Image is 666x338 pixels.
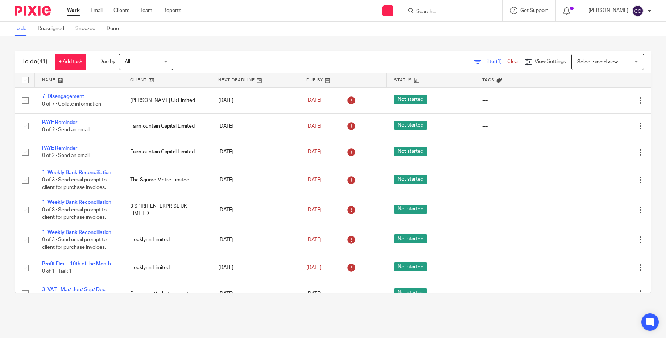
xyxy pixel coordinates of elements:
a: PAYE Reminder [42,120,77,125]
span: 0 of 3 · Send email prompt to client for purchase invoices. [42,177,107,190]
a: 1_Weekly Bank Reconciliation [42,200,111,205]
td: [DATE] [211,87,299,113]
span: (1) [496,59,502,64]
span: Not started [394,288,427,297]
a: Email [91,7,103,14]
img: svg%3E [632,5,644,17]
td: [PERSON_NAME] Uk Limited [123,87,211,113]
a: PAYE Reminder [42,146,77,151]
span: Select saved view [577,59,618,65]
span: [DATE] [306,177,322,182]
input: Search [415,9,481,15]
span: 0 of 1 · Task 1 [42,269,72,274]
a: Reassigned [38,22,70,36]
a: 1_Weekly Bank Reconciliation [42,230,111,235]
div: --- [482,97,556,104]
span: [DATE] [306,291,322,296]
span: 0 of 7 · Collate information [42,102,101,107]
td: [DATE] [211,195,299,225]
td: [DATE] [211,255,299,281]
span: [DATE] [306,265,322,270]
td: Hocklynn Limited [123,225,211,255]
span: 0 of 3 · Send email prompt to client for purchase invoices. [42,207,107,220]
span: Not started [394,234,427,243]
p: Due by [99,58,115,65]
a: Clients [113,7,129,14]
td: 3 SPIRIT ENTERPRISE UK LIMITED [123,195,211,225]
span: Get Support [520,8,548,13]
td: The Square Metre Limited [123,165,211,195]
a: Work [67,7,80,14]
span: View Settings [535,59,566,64]
span: [DATE] [306,207,322,213]
a: Reports [163,7,181,14]
span: 0 of 3 · Send email prompt to client for purchase invoices. [42,237,107,250]
td: Dynamize Marketing Limited [123,281,211,306]
a: Team [140,7,152,14]
div: --- [482,176,556,184]
span: Tags [482,78,495,82]
a: Profit First - 10th of the Month [42,261,111,267]
td: [DATE] [211,225,299,255]
span: (41) [37,59,47,65]
a: Clear [507,59,519,64]
td: Hocklynn Limited [123,255,211,281]
td: [DATE] [211,113,299,139]
img: Pixie [15,6,51,16]
span: Not started [394,205,427,214]
span: Not started [394,262,427,271]
td: Fairmountain Capital Limited [123,113,211,139]
div: --- [482,236,556,243]
span: [DATE] [306,237,322,242]
h1: To do [22,58,47,66]
span: Not started [394,147,427,156]
p: [PERSON_NAME] [588,7,628,14]
td: [DATE] [211,139,299,165]
td: [DATE] [211,281,299,306]
a: 3_VAT - Mar/ Jun/ Sep/ Dec [42,287,106,292]
div: --- [482,123,556,130]
span: 0 of 2 · Send an email [42,153,90,158]
span: [DATE] [306,98,322,103]
div: --- [482,206,556,214]
span: All [125,59,130,65]
span: Not started [394,95,427,104]
span: Filter [484,59,507,64]
span: Not started [394,121,427,130]
span: Not started [394,175,427,184]
div: --- [482,290,556,297]
a: + Add task [55,54,86,70]
a: 1_Weekly Bank Reconciliation [42,170,111,175]
span: 0 of 2 · Send an email [42,127,90,132]
span: [DATE] [306,124,322,129]
div: --- [482,264,556,271]
td: [DATE] [211,165,299,195]
a: To do [15,22,32,36]
span: [DATE] [306,149,322,154]
div: --- [482,148,556,156]
a: 7_Disengagement [42,94,84,99]
a: Done [107,22,124,36]
td: Fairmountain Capital Limited [123,139,211,165]
a: Snoozed [75,22,101,36]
